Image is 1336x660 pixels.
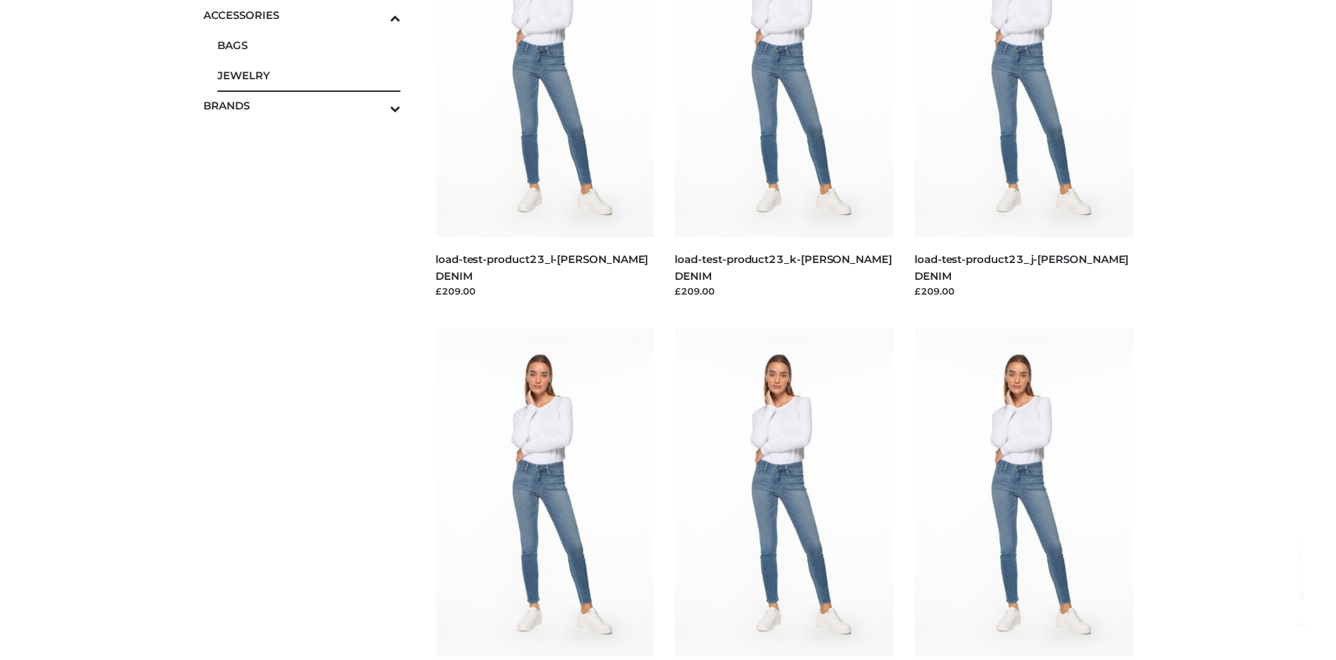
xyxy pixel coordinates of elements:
[203,90,401,121] a: BRANDSToggle Submenu
[203,97,401,114] span: BRANDS
[915,284,1133,298] div: £209.00
[351,90,400,121] button: Toggle Submenu
[217,67,401,83] span: JEWELRY
[436,252,648,282] a: load-test-product23_l-[PERSON_NAME] DENIM
[217,30,401,60] a: BAGS
[203,7,401,23] span: ACCESSORIES
[675,252,891,282] a: load-test-product23_k-[PERSON_NAME] DENIM
[1283,565,1318,600] span: Back to top
[675,284,893,298] div: £209.00
[436,284,654,298] div: £209.00
[915,252,1128,282] a: load-test-product23_j-[PERSON_NAME] DENIM
[217,60,401,90] a: JEWELRY
[217,37,401,53] span: BAGS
